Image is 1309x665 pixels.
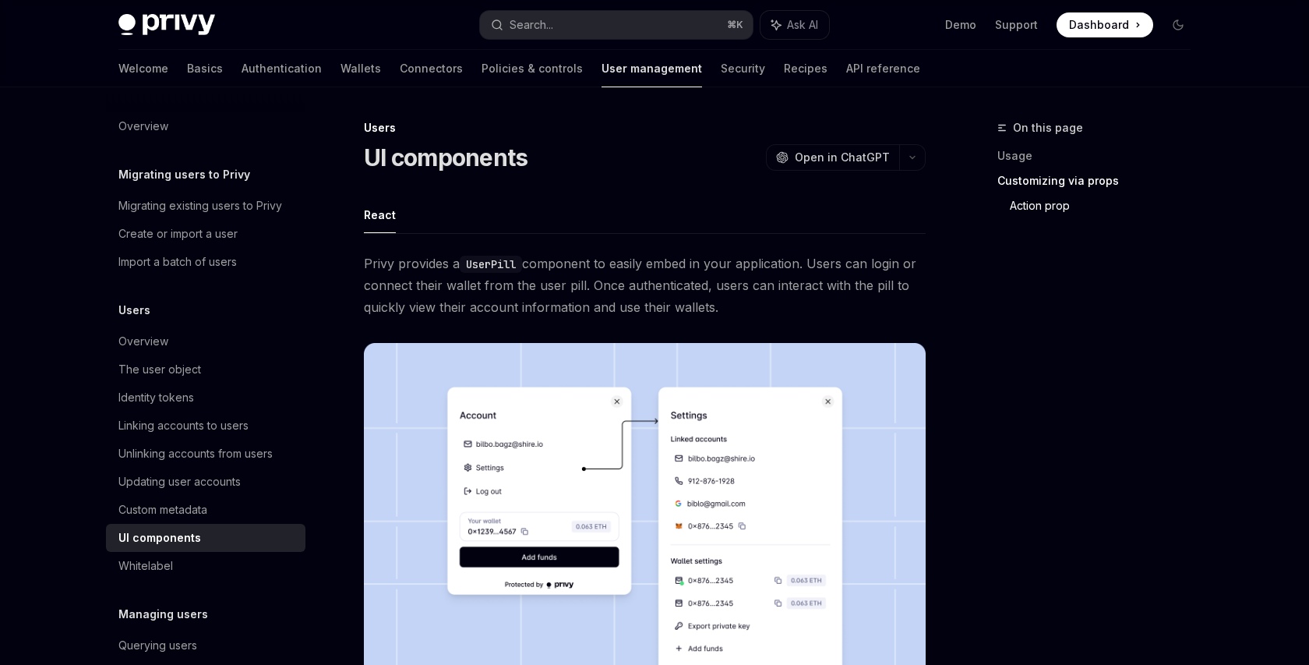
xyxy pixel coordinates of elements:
[480,11,753,39] button: Search...⌘K
[784,50,827,87] a: Recipes
[340,50,381,87] a: Wallets
[995,17,1038,33] a: Support
[106,220,305,248] a: Create or import a user
[118,50,168,87] a: Welcome
[766,144,899,171] button: Open in ChatGPT
[400,50,463,87] a: Connectors
[364,143,527,172] h1: UI components
[510,16,553,34] div: Search...
[997,168,1203,193] a: Customizing via props
[187,50,223,87] a: Basics
[106,327,305,355] a: Overview
[118,501,207,519] div: Custom metadata
[460,256,522,273] code: UserPill
[787,17,818,33] span: Ask AI
[846,50,920,87] a: API reference
[118,301,150,320] h5: Users
[760,11,829,39] button: Ask AI
[118,636,197,655] div: Querying users
[482,50,583,87] a: Policies & controls
[997,143,1203,168] a: Usage
[106,552,305,580] a: Whitelabel
[118,388,194,407] div: Identity tokens
[118,14,215,36] img: dark logo
[721,50,765,87] a: Security
[118,529,201,547] div: UI components
[118,557,173,575] div: Whitelabel
[364,196,396,233] button: React
[118,472,241,491] div: Updating user accounts
[945,17,976,33] a: Demo
[118,332,168,351] div: Overview
[106,384,305,412] a: Identity tokens
[1166,12,1191,37] button: Toggle dark mode
[106,248,305,276] a: Import a batch of users
[795,150,890,165] span: Open in ChatGPT
[106,112,305,140] a: Overview
[118,253,237,271] div: Import a batch of users
[118,165,250,184] h5: Migrating users to Privy
[364,253,926,318] span: Privy provides a component to easily embed in your application. Users can login or connect their ...
[106,496,305,524] a: Custom metadata
[106,192,305,220] a: Migrating existing users to Privy
[1057,12,1153,37] a: Dashboard
[106,468,305,496] a: Updating user accounts
[118,196,282,215] div: Migrating existing users to Privy
[118,360,201,379] div: The user object
[118,225,238,243] div: Create or import a user
[364,120,926,136] div: Users
[1013,118,1083,137] span: On this page
[242,50,322,87] a: Authentication
[1010,193,1203,218] a: Action prop
[118,117,168,136] div: Overview
[106,355,305,384] a: The user object
[106,412,305,440] a: Linking accounts to users
[106,440,305,468] a: Unlinking accounts from users
[727,19,743,31] span: ⌘ K
[118,416,249,435] div: Linking accounts to users
[118,444,273,463] div: Unlinking accounts from users
[1069,17,1129,33] span: Dashboard
[602,50,702,87] a: User management
[106,524,305,552] a: UI components
[118,605,208,624] h5: Managing users
[106,631,305,660] a: Querying users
